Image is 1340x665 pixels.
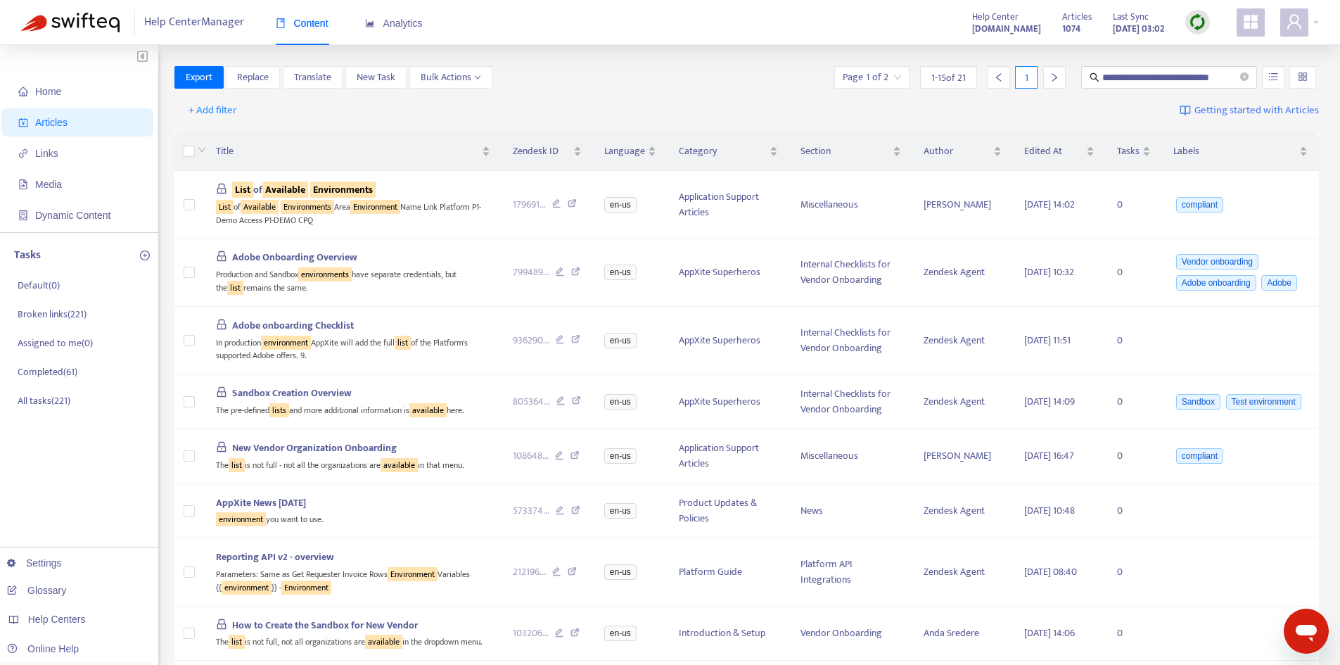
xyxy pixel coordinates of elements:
span: 212196 ... [513,564,546,580]
td: Product Updates & Policies [668,484,789,539]
iframe: Button to launch messaging window [1284,609,1329,654]
span: Reporting API v2 - overview [216,549,334,565]
a: [DOMAIN_NAME] [972,20,1041,37]
td: 0 [1106,374,1162,429]
sqkw: Available [262,182,308,198]
button: Replace [226,66,280,89]
p: Broken links ( 221 ) [18,307,87,322]
span: [DATE] 16:47 [1024,448,1074,464]
div: The is not full - not all the organizations are in that menu. [216,456,490,472]
td: 0 [1106,239,1162,306]
sqkw: list [229,458,245,472]
span: Dynamic Content [35,210,110,221]
span: en-us [604,265,637,280]
span: Adobe onboarding Checklist [232,317,354,334]
td: 0 [1106,607,1162,661]
span: down [198,146,206,154]
p: Completed ( 61 ) [18,365,77,379]
span: link [18,148,28,158]
span: plus-circle [140,251,150,260]
sqkw: Environment [350,200,400,214]
span: Zendesk ID [513,144,570,159]
span: compliant [1176,448,1223,464]
span: en-us [604,626,637,641]
span: [DATE] 08:40 [1024,564,1077,580]
span: 573374 ... [513,503,549,519]
p: Assigned to me ( 0 ) [18,336,93,350]
span: Edited At [1024,144,1083,159]
div: Parameters: Same as Get Requester Invoice Rows Variables {{ }} - [216,565,490,594]
span: close-circle [1240,71,1249,84]
a: Getting started with Articles [1180,99,1319,122]
td: Introduction & Setup [668,607,789,661]
span: Translate [294,70,331,85]
div: The is not full, not all organizations are in the dropdown menu. [216,633,490,650]
span: search [1090,72,1099,82]
td: 0 [1106,171,1162,239]
button: unordered-list [1263,66,1284,89]
sqkw: List [232,182,253,198]
span: Help Centers [28,614,86,625]
span: en-us [604,394,637,410]
span: Last Sync [1113,9,1149,25]
td: 0 [1106,484,1162,539]
th: Zendesk ID [502,132,593,171]
span: book [276,18,286,28]
sqkw: available [409,403,447,417]
sqkw: Available [241,200,279,214]
img: Swifteq [21,13,120,32]
td: AppXite Superheros [668,307,789,374]
span: AppXite News [DATE] [216,495,306,511]
span: lock [216,619,227,630]
td: News [789,484,912,539]
span: Adobe [1261,275,1297,291]
td: Zendesk Agent [912,239,1014,306]
p: All tasks ( 221 ) [18,393,70,408]
sqkw: Environment [388,567,438,581]
sqkw: List [216,200,234,214]
button: New Task [345,66,407,89]
span: 936290 ... [513,333,549,348]
span: Sandbox [1176,394,1220,410]
th: Tasks [1106,132,1162,171]
span: Articles [35,117,68,128]
span: Title [216,144,479,159]
span: en-us [604,448,637,464]
span: user [1286,13,1303,30]
strong: 1074 [1062,21,1080,37]
strong: [DOMAIN_NAME] [972,21,1041,37]
span: Labels [1173,144,1296,159]
div: of Area Name Link Platform P1-Demo Access P1-DEMO CPQ [216,198,490,227]
td: Zendesk Agent [912,374,1014,429]
a: Glossary [7,585,66,596]
sqkw: available [381,458,418,472]
td: AppXite Superheros [668,239,789,306]
img: image-link [1180,105,1191,116]
sqkw: environment [261,336,311,350]
td: Internal Checklists for Vendor Onboarding [789,374,912,429]
span: Adobe Onboarding Overview [232,249,357,265]
td: Application Support Articles [668,171,789,239]
strong: [DATE] 03:02 [1113,21,1164,37]
sqkw: Environments [281,200,334,214]
span: + Add filter [189,102,237,119]
span: [DATE] 10:48 [1024,502,1075,519]
p: Default ( 0 ) [18,278,60,293]
th: Edited At [1013,132,1105,171]
span: Export [186,70,212,85]
span: lock [216,183,227,194]
td: Vendor Onboarding [789,607,912,661]
sqkw: list [395,336,411,350]
span: 103206 ... [513,626,549,641]
span: Vendor onboarding [1176,254,1258,270]
span: [DATE] 14:02 [1024,196,1075,213]
sqkw: available [365,635,402,649]
span: Sandbox Creation Overview [232,385,352,401]
span: en-us [604,503,637,519]
sqkw: Environments [310,182,376,198]
span: Analytics [365,18,423,29]
span: 108648 ... [513,448,549,464]
th: Category [668,132,789,171]
sqkw: list [227,281,243,295]
span: 1 - 15 of 21 [931,70,966,85]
